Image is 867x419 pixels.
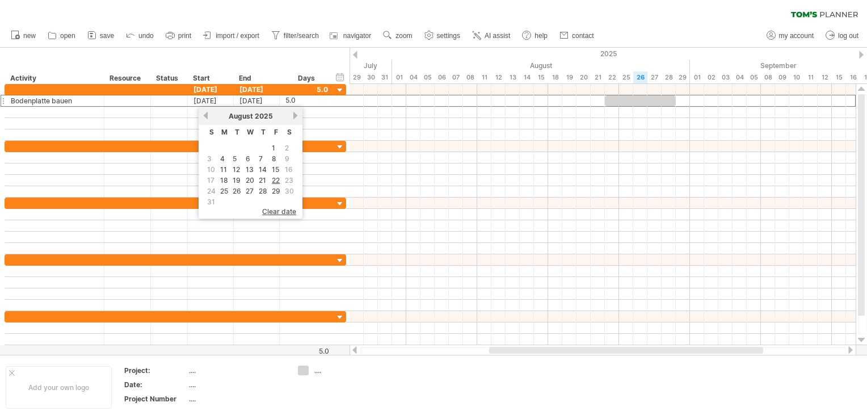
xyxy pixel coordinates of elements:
[832,72,846,83] div: Monday, 15 September 2025
[245,164,255,175] a: 13
[156,73,181,84] div: Status
[271,164,280,175] a: 15
[206,153,213,164] span: 3
[838,32,858,40] span: log out
[789,72,803,83] div: Wednesday, 10 September 2025
[188,95,234,106] div: [DATE]
[205,154,217,164] td: this is a weekend day
[449,72,463,83] div: Thursday, 7 August 2025
[221,128,228,136] span: Monday
[268,28,322,43] a: filter/search
[350,72,364,83] div: Tuesday, 29 July 2025
[328,28,374,43] a: navigator
[287,128,292,136] span: Saturday
[406,72,420,83] div: Monday, 4 August 2025
[188,84,234,95] div: [DATE]
[262,207,296,216] span: clear date
[232,164,241,175] a: 12
[206,164,216,175] span: 10
[258,175,267,186] a: 21
[314,366,376,375] div: ....
[11,95,98,106] div: Bodenplatte bauen
[280,347,329,355] div: 5.0
[477,72,491,83] div: Monday, 11 August 2025
[193,73,227,84] div: Start
[557,28,597,43] a: contact
[258,153,264,164] a: 7
[572,32,594,40] span: contact
[364,72,378,83] div: Wednesday, 30 July 2025
[548,72,562,83] div: Monday, 18 August 2025
[764,28,817,43] a: my account
[420,72,435,83] div: Tuesday, 5 August 2025
[343,32,371,40] span: navigator
[779,32,814,40] span: my account
[274,128,278,136] span: Friday
[690,72,704,83] div: Monday, 1 September 2025
[534,32,548,40] span: help
[258,186,268,196] a: 28
[219,164,228,175] a: 11
[163,28,195,43] a: print
[591,72,605,83] div: Thursday, 21 August 2025
[232,186,242,196] a: 26
[619,72,633,83] div: Monday, 25 August 2025
[271,175,281,186] a: 22
[647,72,662,83] div: Wednesday, 27 August 2025
[8,28,39,43] a: new
[506,72,520,83] div: Wednesday, 13 August 2025
[733,72,747,83] div: Thursday, 4 September 2025
[189,366,284,375] div: ....
[255,112,273,120] span: 2025
[534,72,548,83] div: Friday, 15 August 2025
[245,153,251,164] a: 6
[189,394,284,404] div: ....
[283,143,296,153] td: this is a weekend day
[284,186,295,196] span: 30
[435,72,449,83] div: Wednesday, 6 August 2025
[519,28,551,43] a: help
[206,175,216,186] span: 17
[422,28,464,43] a: settings
[205,186,217,196] td: this is a weekend day
[219,186,229,196] a: 25
[247,128,254,136] span: Wednesday
[485,32,510,40] span: AI assist
[823,28,862,43] a: log out
[283,165,296,174] td: this is a weekend day
[232,153,238,164] a: 5
[258,164,268,175] a: 14
[85,28,117,43] a: save
[284,175,294,186] span: 23
[138,32,154,40] span: undo
[562,72,576,83] div: Tuesday, 19 August 2025
[662,72,676,83] div: Thursday, 28 August 2025
[818,72,832,83] div: Friday, 12 September 2025
[846,72,860,83] div: Tuesday, 16 September 2025
[239,73,273,84] div: End
[245,186,255,196] a: 27
[6,366,112,409] div: Add your own logo
[463,72,477,83] div: Friday, 8 August 2025
[284,143,290,153] span: 2
[209,128,214,136] span: Sunday
[45,28,79,43] a: open
[520,72,534,83] div: Thursday, 14 August 2025
[124,380,187,389] div: Date:
[395,32,412,40] span: zoom
[284,32,319,40] span: filter/search
[201,111,210,120] a: previous
[285,95,328,106] div: 5.0
[605,72,619,83] div: Friday, 22 August 2025
[60,32,75,40] span: open
[378,72,392,83] div: Thursday, 31 July 2025
[271,186,281,196] a: 29
[261,128,266,136] span: Thursday
[205,165,217,174] td: this is a weekend day
[200,28,263,43] a: import / export
[469,28,514,43] a: AI assist
[775,72,789,83] div: Tuesday, 9 September 2025
[100,32,114,40] span: save
[283,154,296,164] td: this is a weekend day
[283,186,296,196] td: this is a weekend day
